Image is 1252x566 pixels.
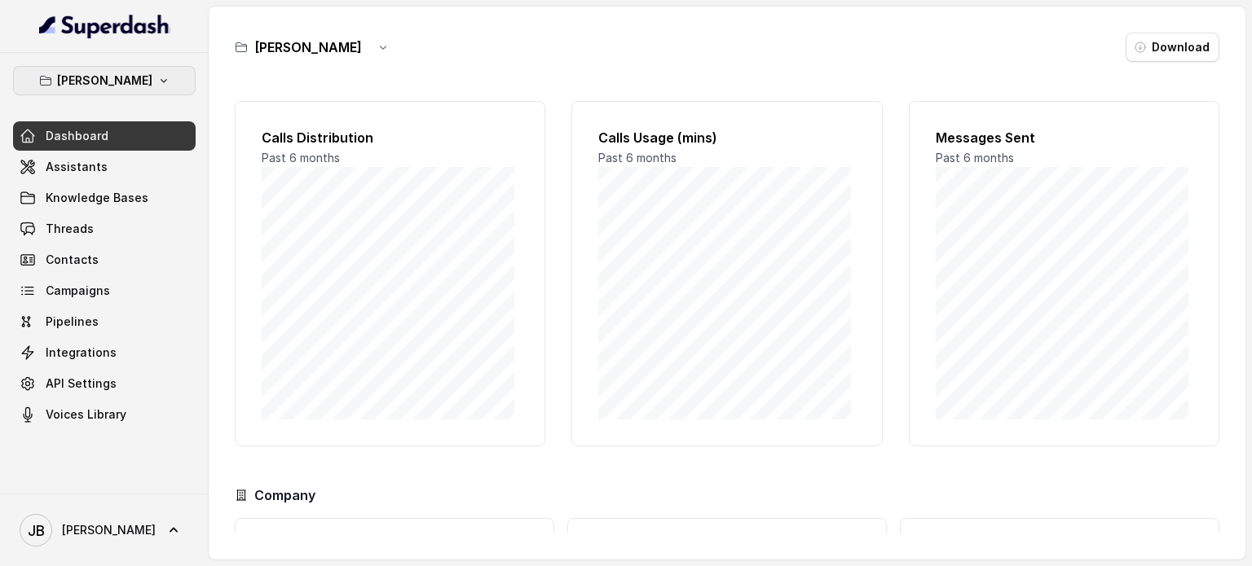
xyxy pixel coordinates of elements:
span: Pipelines [46,314,99,330]
h3: Calls [249,532,540,551]
a: Threads [13,214,196,244]
a: Contacts [13,245,196,274]
a: Voices Library [13,400,196,429]
span: Assistants [46,159,108,175]
a: Assistants [13,152,196,182]
button: Download [1126,33,1219,62]
a: [PERSON_NAME] [13,507,196,553]
h3: Company [254,485,315,505]
a: Pipelines [13,307,196,336]
text: JB [28,522,45,539]
h2: Calls Distribution [262,128,518,147]
h3: [PERSON_NAME] [254,37,362,57]
span: Past 6 months [598,151,677,165]
span: Integrations [46,344,117,361]
a: API Settings [13,369,196,398]
h3: Workspaces [914,532,1206,551]
span: API Settings [46,375,117,392]
p: [PERSON_NAME] [57,71,152,90]
img: light.svg [39,13,170,39]
span: Contacts [46,252,99,268]
span: Past 6 months [936,151,1014,165]
h2: Calls Usage (mins) [598,128,855,147]
a: Integrations [13,338,196,367]
span: Dashboard [46,128,108,144]
span: Voices Library [46,406,126,423]
h3: Messages [581,532,873,551]
span: Campaigns [46,283,110,299]
span: Knowledge Bases [46,190,148,206]
h2: Messages Sent [936,128,1192,147]
a: Dashboard [13,121,196,151]
span: Threads [46,221,94,237]
a: Knowledge Bases [13,183,196,213]
span: [PERSON_NAME] [62,522,156,538]
span: Past 6 months [262,151,340,165]
a: Campaigns [13,276,196,305]
button: [PERSON_NAME] [13,66,196,95]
